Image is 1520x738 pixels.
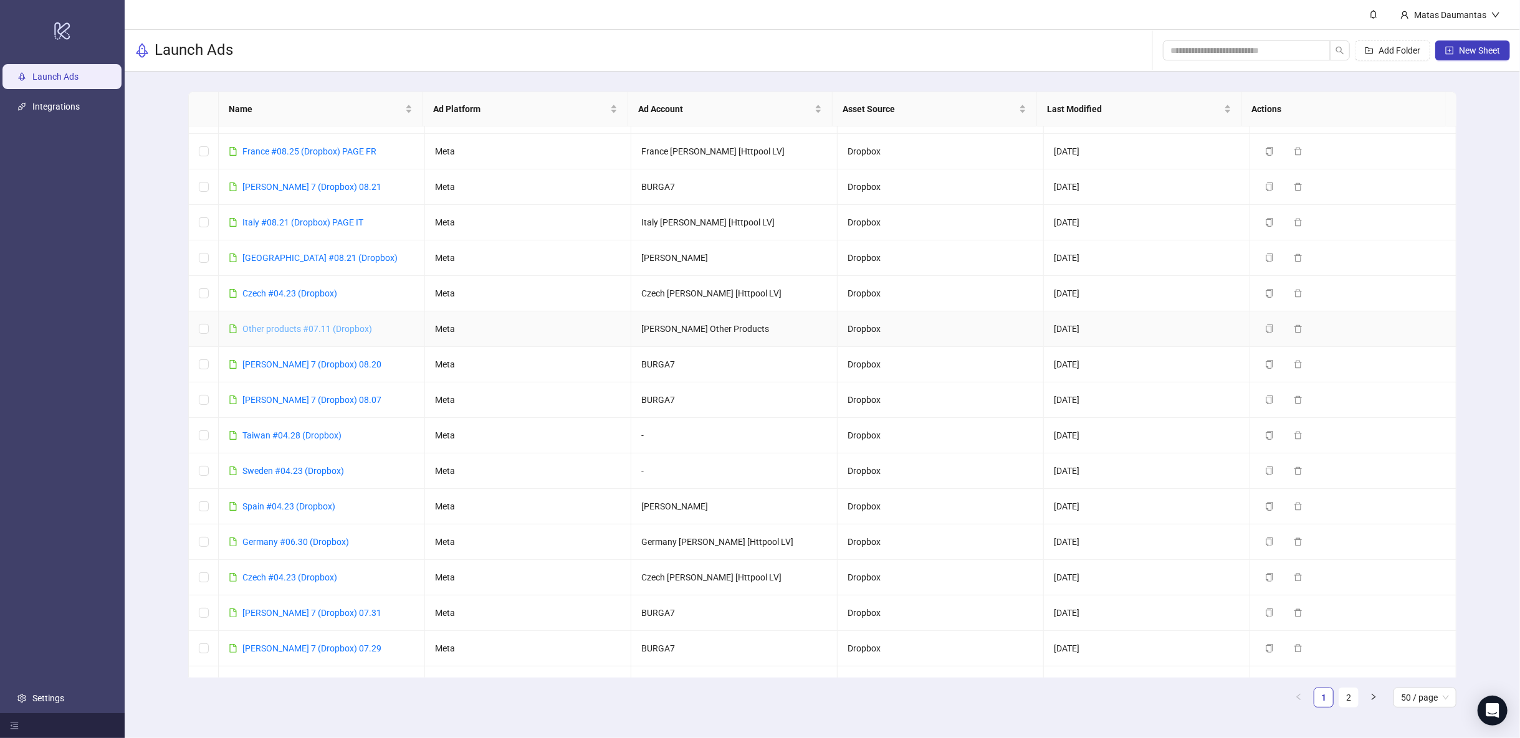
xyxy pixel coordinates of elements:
td: Dropbox [838,240,1044,276]
span: delete [1294,537,1303,546]
span: copy [1265,608,1274,617]
td: Dropbox [838,666,1044,702]
span: user [1400,11,1409,19]
td: Meta [425,240,631,276]
td: Dropbox [838,560,1044,595]
a: Czech #04.23 (Dropbox) [242,288,337,298]
td: Meta [425,453,631,489]
td: Dropbox [838,631,1044,666]
span: copy [1265,502,1274,511]
span: file [229,147,237,156]
span: delete [1294,395,1303,404]
td: Meta [425,666,631,702]
td: [DATE] [1044,453,1250,489]
span: file [229,466,237,475]
td: Dropbox [838,134,1044,169]
td: Dropbox [838,382,1044,418]
span: copy [1265,289,1274,298]
div: Page Size [1393,688,1456,707]
li: Next Page [1364,688,1384,707]
span: delete [1294,466,1303,475]
td: Dropbox [838,205,1044,240]
td: Dropbox [838,524,1044,560]
span: plus-square [1445,46,1454,55]
span: file [229,360,237,369]
th: Last Modified [1037,92,1241,126]
td: Meta [425,276,631,311]
a: [PERSON_NAME] 7 (Dropbox) 07.31 [242,608,381,618]
span: delete [1294,431,1303,440]
td: [DATE] [1044,382,1250,418]
span: copy [1265,395,1274,404]
td: Meta [425,205,631,240]
td: Meta [425,134,631,169]
a: [PERSON_NAME] 7 (Dropbox) 07.29 [242,643,381,653]
a: 1 [1314,688,1333,707]
th: Actions [1242,92,1446,126]
td: [DATE] [1044,276,1250,311]
span: file [229,431,237,440]
span: Ad Account [638,102,812,116]
span: copy [1265,253,1274,262]
td: [DATE] [1044,524,1250,560]
button: New Sheet [1435,40,1510,60]
td: Dropbox [838,489,1044,524]
td: Czech [PERSON_NAME] [Httpool LV] [631,560,838,595]
td: Dropbox [838,311,1044,347]
li: Previous Page [1289,688,1309,707]
a: [PERSON_NAME] 7 (Dropbox) 08.21 [242,182,381,192]
th: Asset Source [833,92,1037,126]
button: Add Folder [1355,40,1430,60]
td: [PERSON_NAME] [631,489,838,524]
td: Meta [425,169,631,205]
a: France #08.25 (Dropbox) PAGE FR [242,146,376,156]
td: [DATE] [1044,418,1250,453]
td: Dropbox [838,276,1044,311]
th: Ad Account [628,92,833,126]
td: Meta [425,347,631,382]
span: file [229,395,237,404]
a: Spain #04.23 (Dropbox) [242,501,335,511]
span: file [229,573,237,582]
span: Name [229,102,403,116]
span: delete [1294,289,1303,298]
div: Open Intercom Messenger [1478,696,1508,726]
span: folder-add [1365,46,1374,55]
span: delete [1294,502,1303,511]
span: file [229,644,237,653]
span: copy [1265,324,1274,333]
span: copy [1265,466,1274,475]
th: Ad Platform [423,92,628,126]
li: 1 [1314,688,1334,707]
span: delete [1294,360,1303,369]
span: search [1336,46,1344,55]
span: delete [1294,573,1303,582]
a: Taiwan #04.28 (Dropbox) [242,430,342,440]
td: Meta [425,560,631,595]
td: BURGA7 [631,169,838,205]
span: file [229,289,237,298]
td: Germany [PERSON_NAME] [Httpool LV] [631,524,838,560]
td: [PERSON_NAME] Other Products [631,311,838,347]
li: 2 [1339,688,1359,707]
td: [DATE] [1044,134,1250,169]
td: [DATE] [1044,205,1250,240]
span: file [229,608,237,617]
td: [DATE] [1044,311,1250,347]
td: Meta [425,489,631,524]
td: AU [PERSON_NAME] [631,666,838,702]
span: delete [1294,182,1303,191]
td: [DATE] [1044,595,1250,631]
span: delete [1294,608,1303,617]
span: left [1295,693,1303,701]
td: BURGA7 [631,595,838,631]
td: Dropbox [838,418,1044,453]
td: Meta [425,524,631,560]
span: file [229,502,237,511]
span: copy [1265,147,1274,156]
a: [GEOGRAPHIC_DATA] #08.21 (Dropbox) [242,253,398,263]
a: [PERSON_NAME] 7 (Dropbox) 08.07 [242,395,381,405]
td: Dropbox [838,595,1044,631]
td: Dropbox [838,453,1044,489]
h3: Launch Ads [155,40,233,60]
